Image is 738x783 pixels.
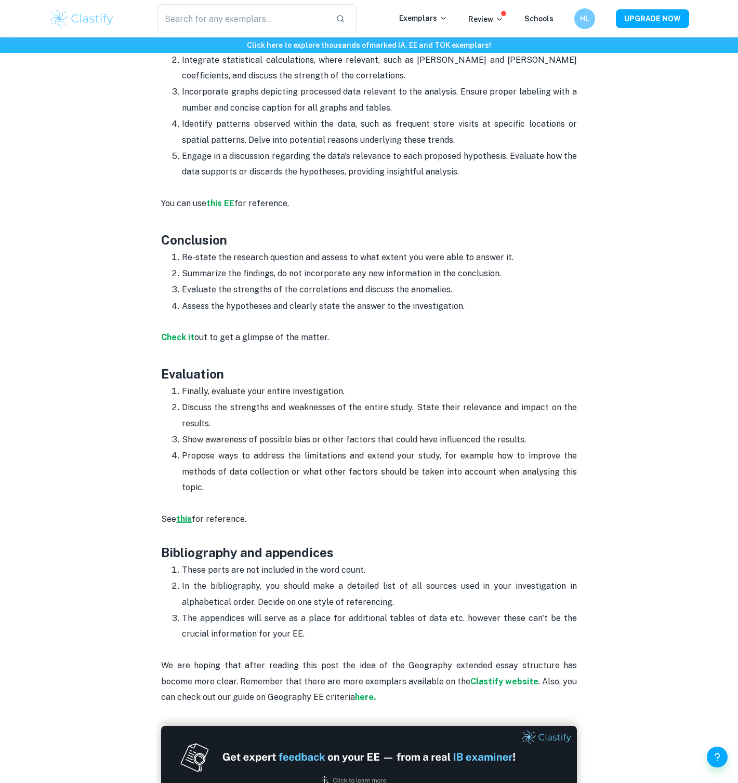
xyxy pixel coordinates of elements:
p: Exemplars [399,12,447,24]
p: Re-state the research question and assess to what extent you were able to answer it. [182,250,577,265]
a: Check it [161,332,194,342]
button: UPGRADE NOW [616,9,689,28]
p: Incorporate graphs depicting processed data relevant to the analysis. Ensure proper labeling with... [182,84,577,116]
a: Clastify website [470,677,538,686]
p: Finally, evaluate your entire investigation. [182,384,577,399]
p: Evaluate the strengths of the correlations and discuss the anomalies. [182,282,577,298]
p: These parts are not included in the word count. [182,562,577,578]
button: HL [574,8,595,29]
p: Discuss the strengths and weaknesses of the entire study. State their relevance and impact on the... [182,400,577,431]
a: this EE [206,198,234,208]
h3: Bibliography and appendices [161,543,577,562]
p: Integrate statistical calculations, where relevant, such as [PERSON_NAME] and [PERSON_NAME] coeff... [182,52,577,84]
h3: Conclusion [161,212,577,249]
h3: Evaluation [161,346,577,383]
p: Review [468,14,504,25]
p: out to get a glimpse of the matter. [161,314,577,346]
p: We are hoping that after reading this post the idea of the Geography extended essay structure has... [161,642,577,706]
a: this [176,514,192,524]
p: The appendices will serve as a place for additional tables of data etc. however these can't be th... [182,611,577,642]
p: Show awareness of possible bias or other factors that could have influenced the results. [182,432,577,448]
p: See for reference. [161,511,577,543]
img: Clastify logo [49,8,115,29]
input: Search for any exemplars... [157,4,327,33]
p: Summarize the findings, do not incorporate any new information in the conclusion. [182,266,577,281]
p: Identify patterns observed within the data, such as frequent store visits at specific locations o... [182,116,577,148]
p: Assess the hypotheses and clearly state the answer to the investigation. [182,299,577,314]
p: In the bibliography, you should make a detailed list of all sources used in your investigation in... [182,578,577,610]
a: here. [355,692,376,702]
p: Propose ways to address the limitations and extend your study, for example how to improve the met... [182,448,577,495]
p: You can use for reference. [161,180,577,212]
button: Help and Feedback [707,747,728,767]
p: Engage in a discussion regarding the data's relevance to each proposed hypothesis. Evaluate how t... [182,148,577,180]
a: Schools [524,15,553,23]
h6: Click here to explore thousands of marked IA, EE and TOK exemplars ! [2,39,736,51]
h6: HL [579,13,591,24]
